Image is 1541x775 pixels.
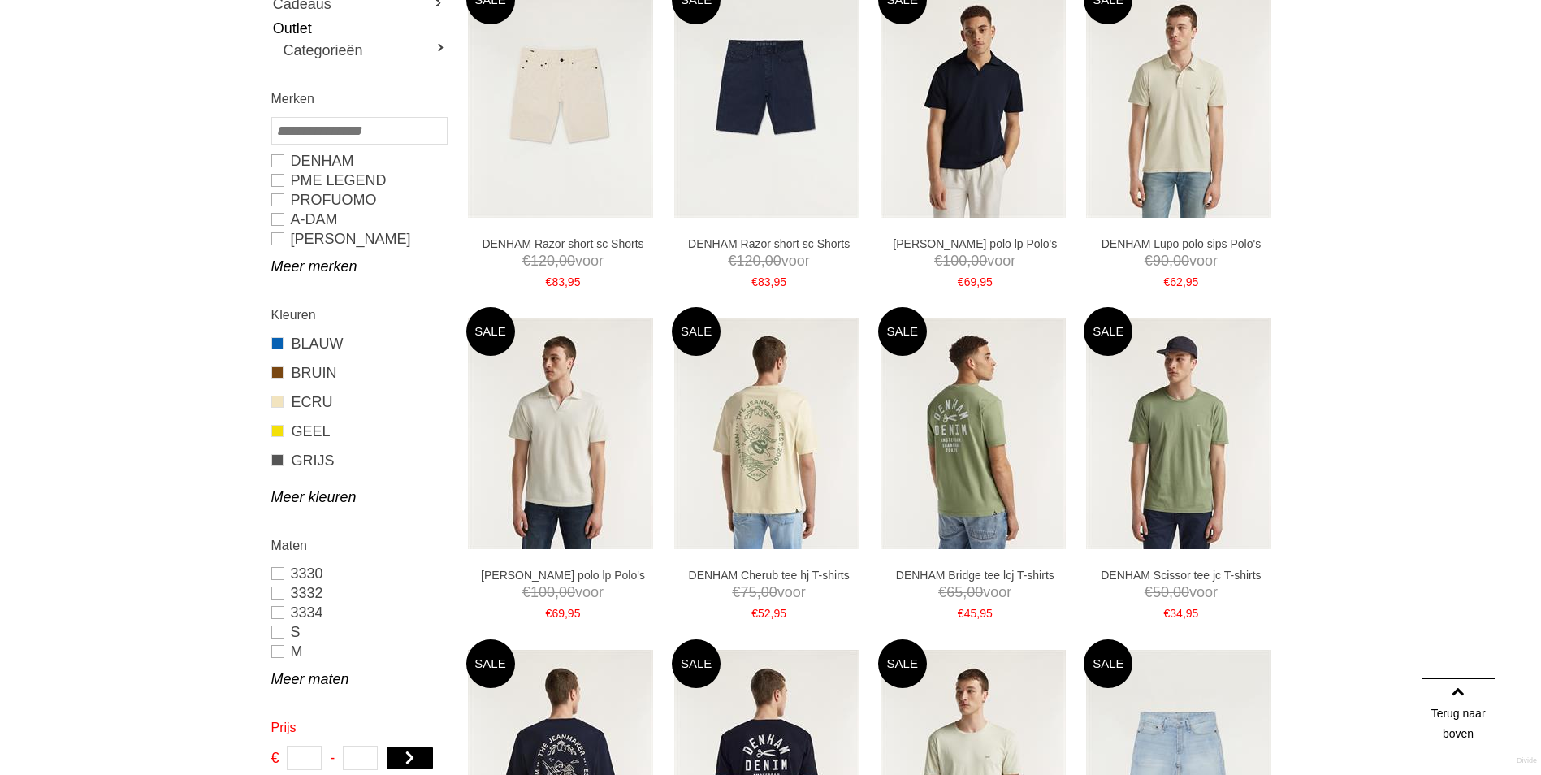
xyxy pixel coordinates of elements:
[468,318,653,549] img: DENHAM Tony polo lp Polo's
[885,236,1064,251] a: [PERSON_NAME] polo lp Polo's
[474,582,652,603] span: voor
[1092,251,1270,271] span: voor
[559,253,575,269] span: 00
[967,584,983,600] span: 00
[963,584,967,600] span: ,
[942,253,967,269] span: 100
[1153,584,1169,600] span: 50
[271,257,446,276] a: Meer merken
[971,253,987,269] span: 00
[980,275,993,288] span: 95
[680,236,859,251] a: DENHAM Razor short sc Shorts
[737,253,761,269] span: 120
[271,669,446,689] a: Meer maten
[552,607,565,620] span: 69
[976,275,980,288] span: ,
[522,584,530,600] span: €
[555,584,559,600] span: ,
[741,584,757,600] span: 75
[1145,584,1153,600] span: €
[1517,751,1537,771] a: Divide
[757,584,761,600] span: ,
[559,584,575,600] span: 00
[967,253,971,269] span: ,
[1170,275,1183,288] span: 62
[271,16,446,41] a: Outlet
[765,253,781,269] span: 00
[758,607,771,620] span: 52
[271,487,446,507] a: Meer kleuren
[946,584,963,600] span: 65
[885,568,1064,582] a: DENHAM Bridge tee lcj T-shirts
[565,607,568,620] span: ,
[522,253,530,269] span: €
[271,642,446,661] a: M
[1092,236,1270,251] a: DENHAM Lupo polo sips Polo's
[565,275,568,288] span: ,
[964,607,977,620] span: 45
[680,251,859,271] span: voor
[530,253,555,269] span: 120
[271,421,446,442] a: GEEL
[271,564,446,583] a: 3330
[568,607,581,620] span: 95
[271,362,446,383] a: BRUIN
[1092,582,1270,603] span: voor
[552,275,565,288] span: 83
[271,535,446,556] h2: Maten
[271,603,446,622] a: 3334
[680,568,859,582] a: DENHAM Cherub tee hj T-shirts
[934,253,942,269] span: €
[729,253,737,269] span: €
[1164,607,1171,620] span: €
[1183,607,1186,620] span: ,
[751,275,758,288] span: €
[1183,275,1186,288] span: ,
[1164,275,1171,288] span: €
[271,210,446,229] a: A-DAM
[1186,275,1199,288] span: 95
[938,584,946,600] span: €
[271,305,446,325] h2: Kleuren
[773,607,786,620] span: 95
[1169,253,1173,269] span: ,
[271,746,279,770] span: €
[284,41,446,60] a: Categorieën
[546,275,552,288] span: €
[1145,253,1153,269] span: €
[1169,584,1173,600] span: ,
[271,333,446,354] a: BLAUW
[976,607,980,620] span: ,
[674,318,859,549] img: DENHAM Cherub tee hj T-shirts
[958,275,964,288] span: €
[271,89,446,109] h2: Merken
[1422,678,1495,751] a: Terug naar boven
[881,318,1066,549] img: DENHAM Bridge tee lcj T-shirts
[885,582,1064,603] span: voor
[271,717,446,738] h2: Prijs
[271,190,446,210] a: PROFUOMO
[330,746,335,770] span: -
[1173,253,1189,269] span: 00
[568,275,581,288] span: 95
[530,584,555,600] span: 100
[271,450,446,471] a: GRIJS
[271,229,446,249] a: [PERSON_NAME]
[546,607,552,620] span: €
[773,275,786,288] span: 95
[271,622,446,642] a: S
[474,236,652,251] a: DENHAM Razor short sc Shorts
[771,275,774,288] span: ,
[474,568,652,582] a: [PERSON_NAME] polo lp Polo's
[761,253,765,269] span: ,
[964,275,977,288] span: 69
[733,584,741,600] span: €
[958,607,964,620] span: €
[271,392,446,413] a: ECRU
[271,171,446,190] a: PME LEGEND
[474,251,652,271] span: voor
[555,253,559,269] span: ,
[271,151,446,171] a: DENHAM
[680,582,859,603] span: voor
[771,607,774,620] span: ,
